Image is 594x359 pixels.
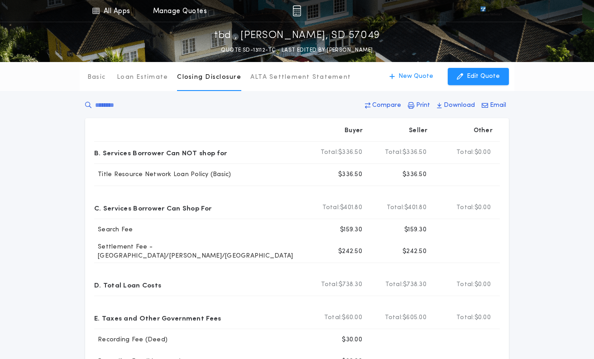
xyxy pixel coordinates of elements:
p: Loan Estimate [117,73,168,82]
p: $30.00 [342,335,362,345]
button: Email [479,97,509,114]
b: Total: [456,313,474,322]
p: Print [416,101,430,110]
b: Total: [322,203,340,212]
b: Total: [321,148,339,157]
p: Compare [372,101,401,110]
button: Download [434,97,478,114]
span: $0.00 [474,148,491,157]
b: Total: [456,203,474,212]
img: img [292,5,301,16]
p: $159.30 [404,225,426,235]
p: QUOTE SD-13112-TC - LAST EDITED BY [PERSON_NAME] [221,46,373,55]
b: Total: [385,313,403,322]
button: Edit Quote [448,68,509,85]
span: $0.00 [474,280,491,289]
span: $401.80 [404,203,426,212]
p: Other [474,126,493,135]
img: vs-icon [464,6,502,15]
p: Edit Quote [467,72,500,81]
span: $738.30 [403,280,426,289]
p: E. Taxes and Other Government Fees [94,311,221,325]
span: $605.00 [402,313,426,322]
p: Settlement Fee - [GEOGRAPHIC_DATA]/[PERSON_NAME]/[GEOGRAPHIC_DATA] [94,243,305,261]
b: Total: [324,313,342,322]
span: $0.00 [474,203,491,212]
button: Compare [362,97,404,114]
p: Basic [87,73,105,82]
p: New Quote [398,72,433,81]
p: $336.50 [338,170,362,179]
span: $336.50 [338,148,362,157]
p: ALTA Settlement Statement [250,73,351,82]
p: Closing Disclosure [177,73,241,82]
p: Email [490,101,506,110]
p: Buyer [345,126,363,135]
p: Recording Fee (Deed) [94,335,168,345]
span: $336.50 [402,148,426,157]
b: Total: [387,203,405,212]
span: $0.00 [474,313,491,322]
p: tbd , [PERSON_NAME], SD 57049 [214,29,380,43]
p: Seller [409,126,428,135]
p: Download [444,101,475,110]
p: Search Fee [94,225,133,235]
b: Total: [385,148,403,157]
p: B. Services Borrower Can NOT shop for [94,145,227,160]
p: D. Total Loan Costs [94,278,161,292]
b: Total: [456,280,474,289]
button: Print [405,97,433,114]
p: $159.30 [340,225,362,235]
p: C. Services Borrower Can Shop For [94,201,211,215]
p: $242.50 [402,247,426,256]
button: New Quote [380,68,442,85]
p: $242.50 [338,247,362,256]
b: Total: [385,280,403,289]
span: $401.80 [340,203,362,212]
p: Title Resource Network Loan Policy (Basic) [94,170,231,179]
span: $738.30 [339,280,362,289]
b: Total: [321,280,339,289]
p: $336.50 [402,170,426,179]
span: $60.00 [342,313,362,322]
b: Total: [456,148,474,157]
